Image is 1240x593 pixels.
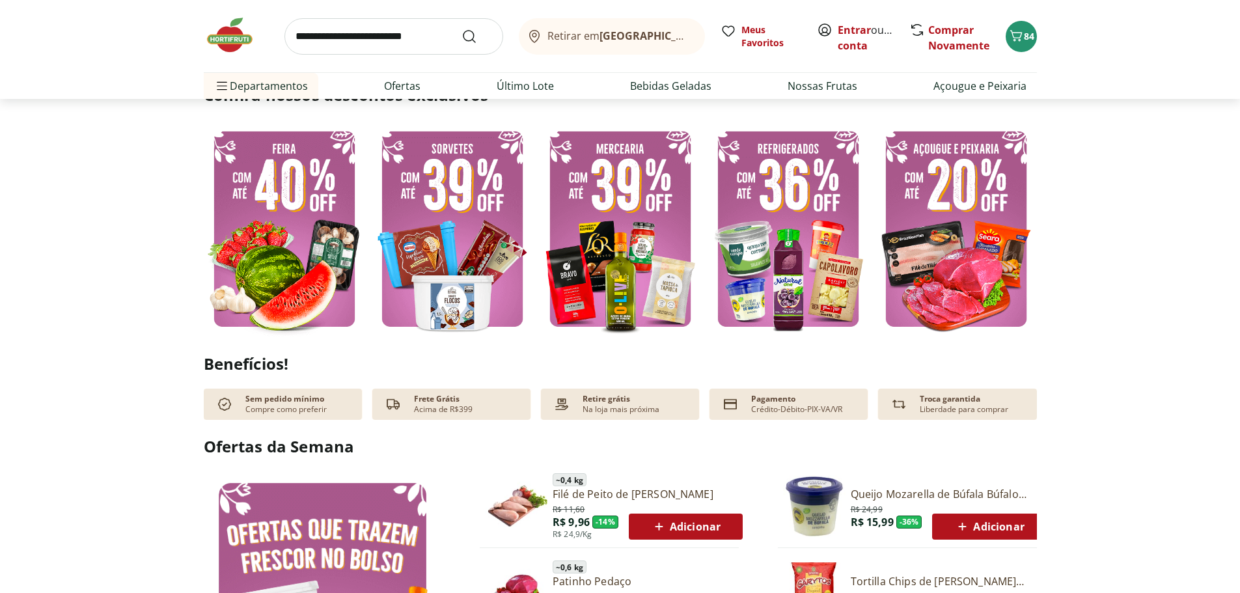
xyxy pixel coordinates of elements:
[1024,30,1034,42] span: 84
[553,529,592,540] span: R$ 24,9/Kg
[245,404,327,415] p: Compre como preferir
[372,121,533,337] img: sorvete
[204,355,1037,373] h2: Benefícios!
[851,574,1041,588] a: Tortilla Chips de [PERSON_NAME] 120g
[485,475,547,538] img: Filé de Peito de Frango Resfriado
[462,29,493,44] button: Submit Search
[838,23,871,37] a: Entrar
[651,519,721,534] span: Adicionar
[708,121,869,337] img: resfriados
[204,16,269,55] img: Hortifruti
[954,519,1024,534] span: Adicionar
[599,29,819,43] b: [GEOGRAPHIC_DATA]/[GEOGRAPHIC_DATA]
[932,514,1046,540] button: Adicionar
[889,394,909,415] img: Devolução
[551,394,572,415] img: payment
[553,560,586,573] span: ~ 0,6 kg
[204,435,1037,458] h2: Ofertas da Semana
[592,516,618,529] span: - 14 %
[920,394,980,404] p: Troca garantida
[384,78,420,94] a: Ofertas
[1006,21,1037,52] button: Carrinho
[383,394,404,415] img: truck
[933,78,1026,94] a: Açougue e Peixaria
[838,22,896,53] span: ou
[214,70,230,102] button: Menu
[214,70,308,102] span: Departamentos
[214,394,235,415] img: check
[920,404,1008,415] p: Liberdade para comprar
[540,121,701,337] img: mercearia
[751,394,795,404] p: Pagamento
[875,121,1037,337] img: açougue
[851,502,883,515] span: R$ 24,99
[783,475,846,538] img: Queijo Mozarella de Búfala Búfalo Dourado 150g
[284,18,503,55] input: search
[928,23,989,53] a: Comprar Novamente
[896,516,922,529] span: - 36 %
[583,404,659,415] p: Na loja mais próxima
[851,487,1047,501] a: Queijo Mozarella de Búfala Búfalo Dourado 150g
[741,23,801,49] span: Meus Favoritos
[414,404,473,415] p: Acima de R$399
[519,18,705,55] button: Retirar em[GEOGRAPHIC_DATA]/[GEOGRAPHIC_DATA]
[414,394,460,404] p: Frete Grátis
[204,121,365,337] img: feira
[245,394,324,404] p: Sem pedido mínimo
[720,394,741,415] img: card
[497,78,554,94] a: Último Lote
[788,78,857,94] a: Nossas Frutas
[838,23,909,53] a: Criar conta
[630,78,711,94] a: Bebidas Geladas
[553,574,749,588] a: Patinho Pedaço
[547,30,691,42] span: Retirar em
[851,515,894,529] span: R$ 15,99
[751,404,842,415] p: Crédito-Débito-PIX-VA/VR
[553,473,586,486] span: ~ 0,4 kg
[553,502,585,515] span: R$ 11,60
[583,394,630,404] p: Retire grátis
[721,23,801,49] a: Meus Favoritos
[553,515,590,529] span: R$ 9,96
[553,487,743,501] a: Filé de Peito de [PERSON_NAME]
[629,514,743,540] button: Adicionar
